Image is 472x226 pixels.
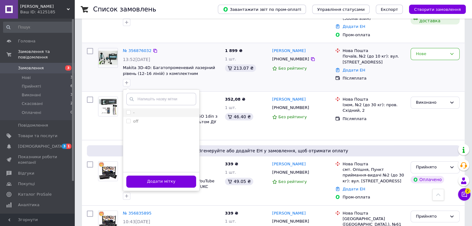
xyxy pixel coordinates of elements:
span: 1 шт. [225,170,236,175]
span: Світ Техніки [20,4,67,9]
div: Нове [416,51,447,57]
span: 1 [66,144,71,149]
div: Оплачено [411,176,444,183]
span: 2 [465,188,470,194]
span: Каталог ProSale [18,192,52,197]
span: 2 [70,101,73,106]
button: Експорт [376,5,403,14]
a: № 356876032 [123,48,151,53]
span: Аналітика [18,202,39,208]
img: Фото товару [98,162,118,181]
div: 49.05 ₴ [225,178,253,185]
div: Нова Пошта [343,97,406,102]
span: Замовлення [18,65,44,71]
div: Пром-оплата [343,32,406,38]
a: Фото товару [98,161,118,181]
h1: Список замовлень [93,6,156,13]
a: № 356835895 [123,211,151,215]
div: Нова Пошта [343,161,406,167]
button: Управління статусами [312,5,370,14]
span: 3 [70,75,73,80]
span: 13:52[DATE] [123,57,150,62]
label: - [133,110,135,115]
a: Додати ЕН [343,24,365,29]
img: Фото товару [98,97,118,116]
label: off [133,119,138,124]
span: 3 [70,92,73,98]
span: Товари та послуги [18,133,57,139]
a: Створити замовлення [403,7,466,11]
a: Додати ЕН [343,68,365,72]
div: Виконано [416,99,447,106]
span: 1 шт. [225,105,236,110]
span: 6 [70,84,73,89]
span: Управління статусами [317,7,365,12]
span: 1 899 ₴ [225,48,242,53]
a: [PERSON_NAME] [272,211,306,216]
button: Чат з покупцем2 [458,188,470,201]
input: Пошук [3,22,73,33]
span: 352,08 ₴ [225,97,245,102]
span: 1 шт. [225,219,236,224]
div: Прийнято [416,213,447,220]
span: 1 шт. [225,57,236,61]
span: Відгуки [18,171,34,176]
div: смт. Опішня, Пункт приймання-видачі №2 (до 30 кг): вул. [STREET_ADDRESS] [343,167,406,184]
span: Оплачені [22,110,41,115]
div: Післяплата [343,116,406,122]
a: Фото товару [98,48,118,68]
span: Покупці [18,181,35,187]
span: 0 [70,110,73,115]
div: [PHONE_NUMBER] [271,55,310,63]
span: Скасовані [22,101,43,106]
a: Додати ЕН [343,187,365,191]
div: 46.40 ₴ [225,113,253,120]
span: 339 ₴ [225,211,238,215]
a: Фото товару [98,97,118,116]
a: [PERSON_NAME] [272,48,306,54]
span: 339 ₴ [225,162,238,166]
div: Післяплата [343,76,406,81]
span: Без рейтингу [278,179,307,184]
span: Гаманець компанії [18,213,57,224]
span: [DEMOGRAPHIC_DATA] [18,144,64,149]
a: Автомагнітола Boschmann BM-520 ISO 1din з Bluetooth, 2xUSB, microSD, AUX, пультом ДУ [123,114,218,124]
span: 3 [62,144,67,149]
div: Нова Пошта [343,211,406,216]
button: Завантажити звіт по пром-оплаті [218,5,306,14]
button: Додати мітку [126,176,196,188]
div: [PHONE_NUMBER] [271,104,310,112]
div: Почаїв, №2 (до 10 кг): вул. [STREET_ADDRESS] [343,54,406,65]
span: Створити замовлення [414,7,461,12]
div: Ізюм, №2 (до 30 кг): пров. Східний, 2 [343,102,406,113]
div: Ваш ID: 4125185 [20,9,74,15]
span: Без рейтингу [278,115,307,119]
span: Повідомлення [18,123,48,128]
img: Фото товару [98,51,118,65]
input: Напишіть назву мітки [126,93,196,105]
span: Згенеруйте або додайте ЕН у замовлення, щоб отримати оплату [89,148,457,154]
a: [PERSON_NAME] [272,97,306,102]
span: Завантажити звіт по пром-оплаті [223,7,301,12]
div: [PHONE_NUMBER] [271,217,310,225]
div: Нова Пошта [343,48,406,54]
span: Виконані [22,92,41,98]
a: Makita 3D-4D: Багатопроменевий лазерний рівень (12–16 ліній) з комплектним штативом. [123,65,215,81]
span: Показники роботи компанії [18,154,57,165]
div: Прийнято [416,164,447,171]
div: [PHONE_NUMBER] [271,168,310,176]
span: Експорт [381,7,398,12]
div: Пром-оплата [343,194,406,200]
button: Створити замовлення [409,5,466,14]
a: [PERSON_NAME] [272,161,306,167]
span: 3 [65,65,71,71]
span: Без рейтингу [278,66,307,71]
span: Нові [22,75,31,80]
span: 10:43[DATE] [123,219,150,224]
span: Головна [18,38,35,44]
span: Прийняті [22,84,41,89]
div: 213.07 ₴ [225,64,256,72]
span: Замовлення та повідомлення [18,49,74,60]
